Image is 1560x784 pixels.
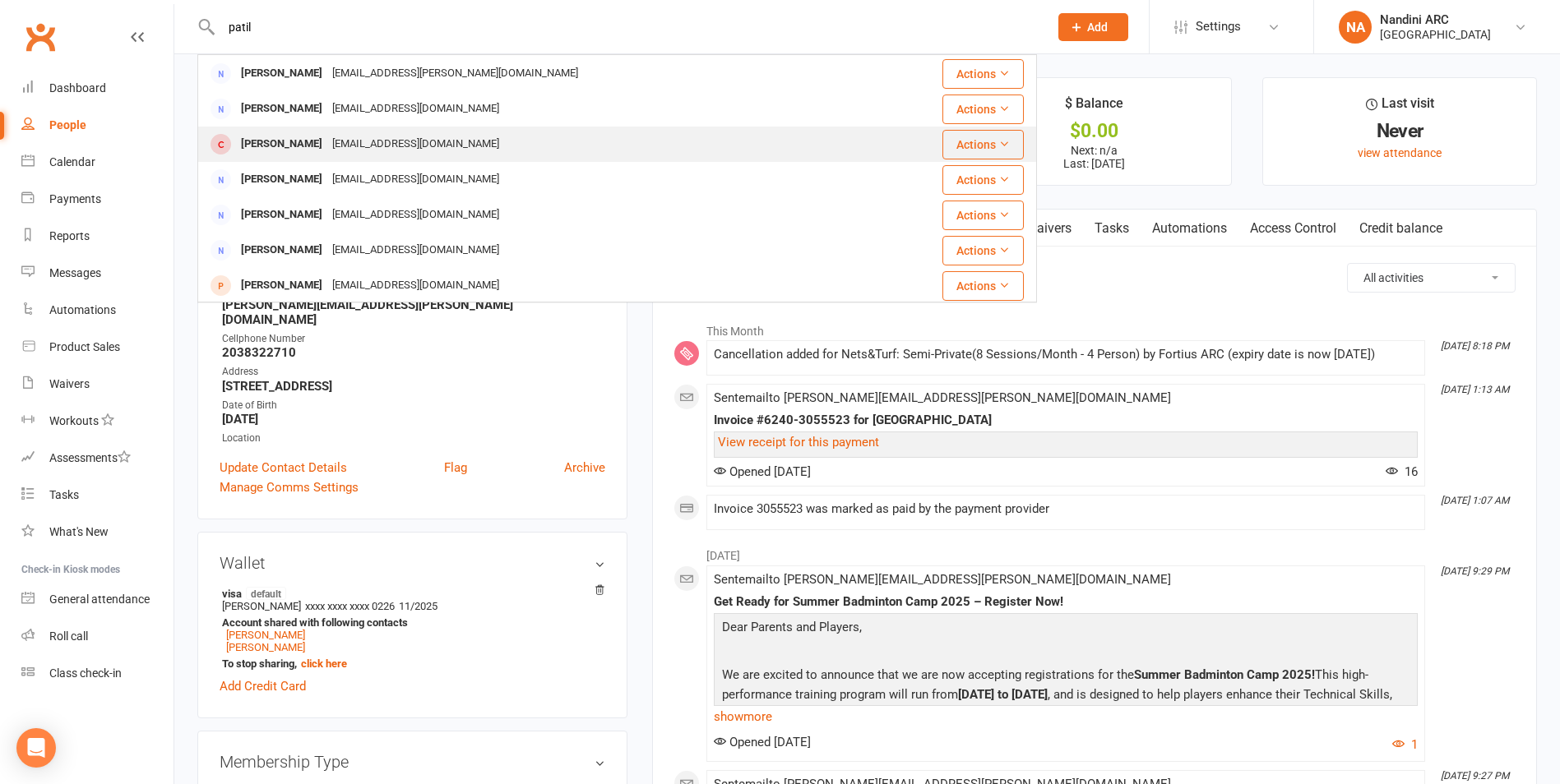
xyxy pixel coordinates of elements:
div: Location [222,431,605,446]
div: Automations [49,303,116,316]
button: Actions [942,95,1024,124]
a: Flag [444,458,467,477]
div: What's New [49,525,109,538]
a: People [21,107,174,144]
span: Opened [DATE] [714,464,811,479]
a: Product Sales [21,329,174,366]
a: Roll call [21,618,174,655]
button: 1 [1392,735,1418,754]
div: Date of Birth [222,398,605,413]
div: [PERSON_NAME] [236,238,327,262]
strong: [STREET_ADDRESS] [222,379,605,394]
a: View receipt for this payment [718,435,879,450]
div: [EMAIL_ADDRESS][DOMAIN_NAME] [327,132,504,156]
a: Credit balance [1348,210,1454,247]
h3: Activity [674,263,1516,288]
li: [DATE] [674,538,1516,565]
a: Payments [21,181,174,218]
div: Open Intercom Messenger [16,728,56,768]
a: Automations [21,292,174,329]
a: Class kiosk mode [21,655,174,692]
a: Waivers [21,366,174,403]
strong: To stop sharing, [222,657,597,670]
button: Add [1058,13,1128,41]
div: Roll call [49,630,88,643]
span: Settings [1196,8,1241,45]
div: Class check-in [49,666,122,680]
div: [EMAIL_ADDRESS][DOMAIN_NAME] [327,97,504,121]
a: show more [714,705,1418,728]
div: [EMAIL_ADDRESS][DOMAIN_NAME] [327,274,504,297]
button: Actions [942,236,1024,265]
i: [DATE] 1:13 AM [1441,384,1509,395]
a: Workouts [21,403,174,440]
a: Reports [21,218,174,255]
span: Sent email to [PERSON_NAME][EMAIL_ADDRESS][PERSON_NAME][DOMAIN_NAME] [714,390,1171,405]
strong: 2038322710 [222,345,605,360]
button: Actions [942,201,1024,230]
a: [PERSON_NAME] [226,629,305,641]
b: [DATE] to [DATE] [958,687,1048,702]
a: Calendar [21,144,174,181]
a: Tasks [1083,210,1141,247]
a: Clubworx [20,16,61,58]
div: [PERSON_NAME] [236,168,327,191]
div: People [49,118,86,131]
div: Calendar [49,155,95,168]
div: Dashboard [49,81,106,95]
div: [EMAIL_ADDRESS][DOMAIN_NAME] [327,203,504,227]
li: This Month [674,314,1516,340]
p: Dear Parents and Players, [718,617,1414,641]
div: Product Sales [49,340,120,353]
h3: Membership Type [220,753,605,771]
span: xxxx xxxx xxxx 0226 [305,600,395,612]
div: [EMAIL_ADDRESS][DOMAIN_NAME] [327,168,504,191]
a: view attendance [1358,146,1442,159]
div: Reports [49,229,90,242]
i: [DATE] 9:29 PM [1441,565,1509,577]
div: NA [1339,11,1372,44]
strong: [DATE] [222,412,605,427]
div: Messages [49,266,101,279]
strong: [PERSON_NAME][EMAIL_ADDRESS][PERSON_NAME][DOMAIN_NAME] [222,297,605,327]
div: Cellphone Number [222,331,605,347]
div: $0.00 [973,122,1216,140]
div: Cancellation added for Nets&Turf: Semi-Private(8 Sessions/Month - 4 Person) by Fortius ARC (expir... [714,348,1418,362]
span: Add [1087,21,1108,34]
a: Manage Comms Settings [220,477,359,497]
div: Last visit [1366,93,1434,122]
div: Invoice #6240-3055523 for [GEOGRAPHIC_DATA] [714,413,1418,427]
button: Actions [942,271,1024,301]
span: 16 [1386,464,1418,479]
i: [DATE] 9:27 PM [1441,770,1509,782]
div: [PERSON_NAME] [236,62,327,85]
a: Update Contact Details [220,458,347,477]
i: [DATE] 8:18 PM [1441,340,1509,352]
div: [PERSON_NAME] [236,203,327,227]
a: Assessments [21,440,174,477]
div: [GEOGRAPHIC_DATA] [1380,27,1491,42]
a: What's New [21,514,174,551]
div: Waivers [49,377,90,390]
a: Dashboard [21,70,174,107]
button: Actions [942,165,1024,195]
i: [DATE] 1:07 AM [1441,495,1509,506]
div: [EMAIL_ADDRESS][PERSON_NAME][DOMAIN_NAME] [327,62,583,85]
a: General attendance kiosk mode [21,581,174,618]
button: Actions [942,59,1024,89]
a: Access Control [1238,210,1348,247]
input: Search... [216,16,1037,39]
strong: visa [222,587,597,600]
a: Tasks [21,477,174,514]
span: Opened [DATE] [714,735,811,749]
a: Automations [1141,210,1238,247]
span: Sent email to [PERSON_NAME][EMAIL_ADDRESS][PERSON_NAME][DOMAIN_NAME] [714,572,1171,587]
div: Address [222,364,605,380]
li: [PERSON_NAME] [220,584,605,672]
p: Next: n/a Last: [DATE] [973,144,1216,170]
a: [PERSON_NAME] [226,641,305,653]
a: Messages [21,255,174,292]
b: Summer Badminton Camp 2025! [1134,667,1315,682]
a: Archive [564,458,605,477]
div: General attendance [49,593,150,606]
